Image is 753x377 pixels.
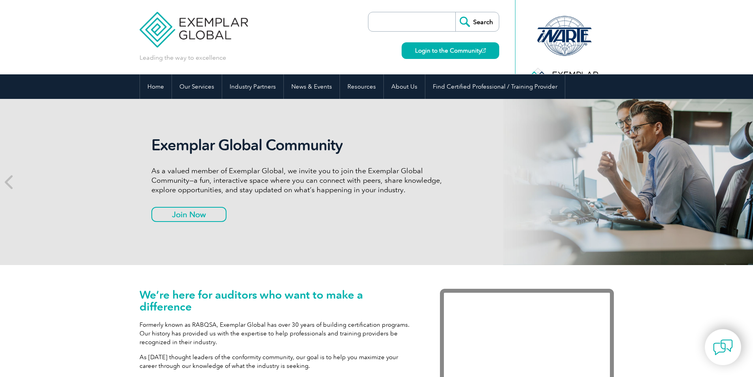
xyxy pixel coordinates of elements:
img: contact-chat.png [713,337,733,357]
a: Home [140,74,172,99]
a: Login to the Community [402,42,499,59]
a: Resources [340,74,383,99]
img: open_square.png [481,48,486,53]
a: About Us [384,74,425,99]
a: Join Now [151,207,226,222]
a: News & Events [284,74,340,99]
h1: We’re here for auditors who want to make a difference [140,289,416,313]
input: Search [455,12,499,31]
p: As [DATE] thought leaders of the conformity community, our goal is to help you maximize your care... [140,353,416,370]
p: Formerly known as RABQSA, Exemplar Global has over 30 years of building certification programs. O... [140,320,416,347]
a: Find Certified Professional / Training Provider [425,74,565,99]
h2: Exemplar Global Community [151,136,448,154]
a: Our Services [172,74,222,99]
a: Industry Partners [222,74,283,99]
p: As a valued member of Exemplar Global, we invite you to join the Exemplar Global Community—a fun,... [151,166,448,195]
p: Leading the way to excellence [140,53,226,62]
